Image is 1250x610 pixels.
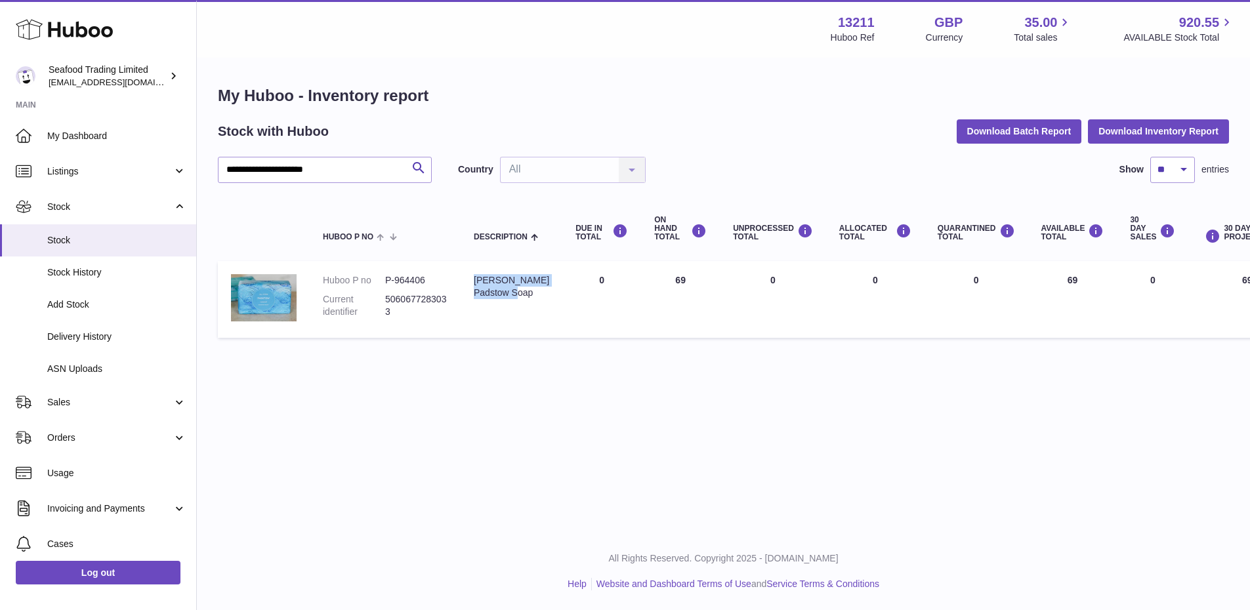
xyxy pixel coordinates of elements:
[47,432,173,444] span: Orders
[474,274,549,299] div: [PERSON_NAME] Padstow Soap
[1024,14,1057,31] span: 35.00
[323,293,385,318] dt: Current identifier
[385,293,448,318] dd: 5060677283033
[47,165,173,178] span: Listings
[926,31,963,44] div: Currency
[385,274,448,287] dd: P-964406
[562,261,641,338] td: 0
[47,298,186,311] span: Add Stock
[323,274,385,287] dt: Huboo P no
[458,163,493,176] label: Country
[47,538,186,550] span: Cases
[16,561,180,584] a: Log out
[641,261,720,338] td: 69
[1014,31,1072,44] span: Total sales
[49,77,193,87] span: [EMAIL_ADDRESS][DOMAIN_NAME]
[766,579,879,589] a: Service Terms & Conditions
[934,14,963,31] strong: GBP
[16,66,35,86] img: online@rickstein.com
[1119,163,1144,176] label: Show
[654,216,707,242] div: ON HAND Total
[1179,14,1219,31] span: 920.55
[47,201,173,213] span: Stock
[1117,261,1188,338] td: 0
[596,579,751,589] a: Website and Dashboard Terms of Use
[1201,163,1229,176] span: entries
[47,130,186,142] span: My Dashboard
[1028,261,1117,338] td: 69
[1041,224,1104,241] div: AVAILABLE Total
[47,331,186,343] span: Delivery History
[47,467,186,479] span: Usage
[474,233,528,241] span: Description
[218,123,329,140] h2: Stock with Huboo
[1123,31,1234,44] span: AVAILABLE Stock Total
[592,578,879,590] li: and
[838,14,875,31] strong: 13211
[47,266,186,279] span: Stock History
[720,261,826,338] td: 0
[1130,216,1175,242] div: 30 DAY SALES
[47,396,173,409] span: Sales
[575,224,628,241] div: DUE IN TOTAL
[1123,14,1234,44] a: 920.55 AVAILABLE Stock Total
[1014,14,1072,44] a: 35.00 Total sales
[938,224,1015,241] div: QUARANTINED Total
[207,552,1240,565] p: All Rights Reserved. Copyright 2025 - [DOMAIN_NAME]
[47,363,186,375] span: ASN Uploads
[323,233,373,241] span: Huboo P no
[47,234,186,247] span: Stock
[826,261,925,338] td: 0
[839,224,911,241] div: ALLOCATED Total
[1088,119,1229,143] button: Download Inventory Report
[231,274,297,321] img: product image
[974,275,979,285] span: 0
[49,64,167,89] div: Seafood Trading Limited
[568,579,587,589] a: Help
[218,85,1229,106] h1: My Huboo - Inventory report
[47,502,173,515] span: Invoicing and Payments
[831,31,875,44] div: Huboo Ref
[957,119,1082,143] button: Download Batch Report
[733,224,813,241] div: UNPROCESSED Total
